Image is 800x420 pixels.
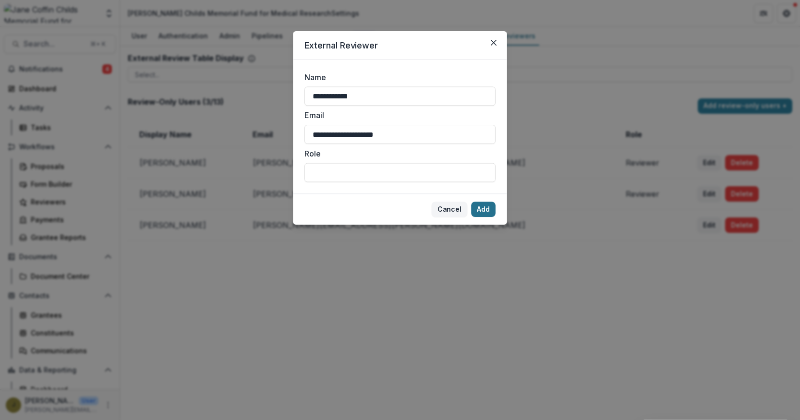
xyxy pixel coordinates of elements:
header: External Reviewer [293,31,507,60]
label: Role [304,148,490,159]
button: Close [486,35,501,50]
button: Add [471,202,496,217]
label: Name [304,72,490,83]
button: Cancel [432,202,468,217]
label: Email [304,109,490,121]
